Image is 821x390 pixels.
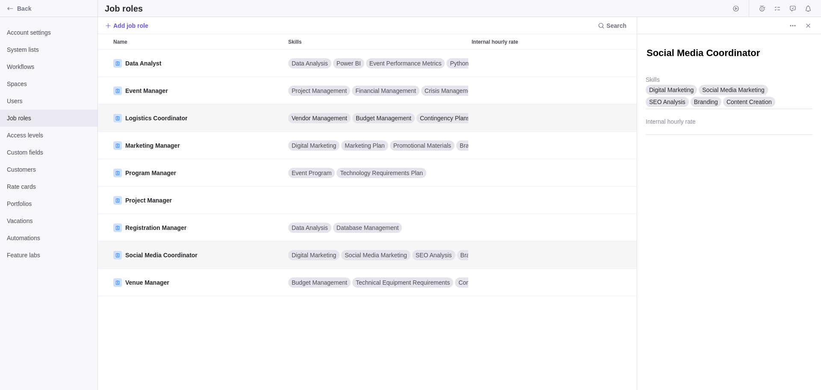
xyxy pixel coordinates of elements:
[345,141,384,150] span: Marketing Plan
[292,169,331,177] span: Event Program
[105,20,148,32] span: Add job role
[802,6,814,13] a: Notifications
[694,98,718,106] span: Branding
[285,214,468,241] div: Skills
[110,159,285,187] div: Name
[356,278,450,287] span: Technical Equipment Requirements
[292,86,347,95] span: Project Management
[110,104,285,132] div: Name
[7,114,91,122] span: Job roles
[393,141,451,150] span: Promotional Materials
[472,38,518,46] span: Internal hourly rate
[646,113,812,135] input: Internal hourly rate
[110,132,285,159] div: Name
[113,38,127,46] span: Name
[292,251,336,259] span: Digital Marketing
[468,187,581,214] div: Internal hourly rate
[594,20,630,32] span: Search
[285,77,468,104] div: Skills
[649,86,694,94] span: Digital Marketing
[7,28,91,37] span: Account settings
[369,59,442,68] span: Event Performance Metrics
[726,98,772,106] span: Content Creation
[292,223,328,232] span: Data Analysis
[649,98,685,106] span: SEO Analysis
[125,196,172,205] span: Project Manager
[7,63,91,71] span: Workflows
[355,86,416,95] span: Financial Management
[468,214,581,241] div: Internal hourly rate
[468,132,581,159] div: Internal hourly rate
[285,241,468,268] div: Digital Marketing, Social Media Marketing, SEO Analysis, Branding, Content Creation
[7,251,91,259] span: Feature labs
[292,141,336,150] span: Digital Marketing
[7,217,91,225] span: Vacations
[468,269,581,296] div: Internal hourly rate
[98,50,637,390] div: grid
[285,132,468,159] div: Skills
[7,131,91,140] span: Access levels
[285,159,468,186] div: Event Program, Technology Requirements Plan
[292,278,347,287] span: Budget Management
[337,223,399,232] span: Database Management
[285,77,468,104] div: Project Management, Financial Management, Crisis Management, Risk Management Plan
[285,214,468,241] div: Data Analysis, Database Management
[110,269,285,296] div: Name
[105,3,143,15] h2: Job roles
[7,234,91,242] span: Automations
[7,97,91,105] span: Users
[110,50,285,77] div: Name
[356,114,411,122] span: Budget Management
[461,251,484,259] span: Branding
[468,159,581,187] div: Internal hourly rate
[458,278,513,287] span: Contract Negotiation
[468,241,581,269] div: Internal hourly rate
[125,141,180,150] span: Marketing Manager
[787,3,799,15] span: Approval requests
[285,159,468,187] div: Skills
[468,50,581,77] div: Internal hourly rate
[125,86,168,95] span: Event Manager
[125,278,169,287] span: Venue Manager
[285,34,468,49] div: Skills
[110,34,285,49] div: Name
[646,47,812,61] textarea: JobRole Name
[787,20,799,32] span: More actions
[285,269,468,296] div: Skills
[7,199,91,208] span: Portfolios
[125,223,186,232] span: Registration Manager
[125,114,187,122] span: Logistics Coordinator
[110,187,285,214] div: Name
[285,104,468,131] div: Vendor Management, Budget Management, Contingency Plans
[285,50,468,77] div: Data Analysis, Power BI, Event Performance Metrics, Python
[7,45,91,54] span: System lists
[292,59,328,68] span: Data Analysis
[468,77,581,104] div: Internal hourly rate
[285,241,468,269] div: Skills
[730,3,742,15] span: Start timer
[7,148,91,157] span: Custom fields
[337,59,361,68] span: Power BI
[460,141,508,150] span: Branding Strategy
[425,86,476,95] span: Crisis Management
[7,182,91,191] span: Rate cards
[802,20,814,32] span: Close
[756,6,768,13] a: Time logs
[756,3,768,15] span: Time logs
[771,6,783,13] a: My assignments
[802,3,814,15] span: Notifications
[7,165,91,174] span: Customers
[292,114,347,122] span: Vendor Management
[113,21,148,30] span: Add job role
[7,80,91,88] span: Spaces
[606,21,626,30] span: Search
[285,187,468,214] div: Skills
[420,114,470,122] span: Contingency Plans
[288,38,301,46] span: Skills
[468,34,581,49] div: Internal hourly rate
[285,269,468,296] div: Budget Management, Technical Equipment Requirements, Contract Negotiation
[285,104,468,132] div: Skills
[468,104,581,132] div: Internal hourly rate
[125,169,176,177] span: Program Manager
[416,251,452,259] span: SEO Analysis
